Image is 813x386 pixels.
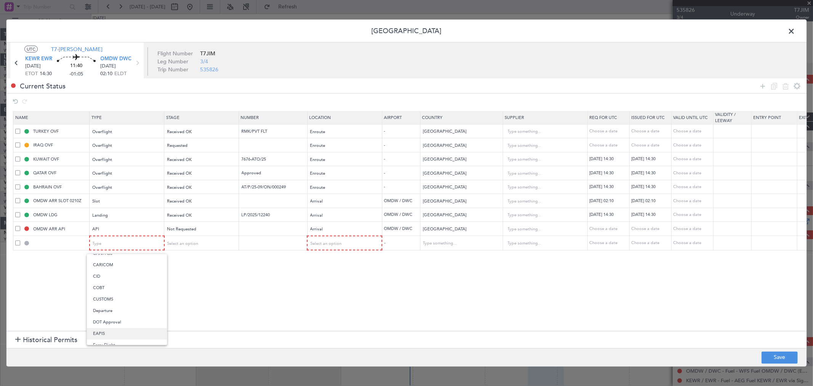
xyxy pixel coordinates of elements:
[93,305,161,317] span: Departure
[93,259,161,271] span: CARICOM
[93,339,161,351] span: Ferry Flight
[93,271,161,282] span: CID
[93,294,161,305] span: CUSTOMS
[93,317,161,328] span: DOT Approval
[93,282,161,294] span: COBT
[93,328,161,339] span: EAPIS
